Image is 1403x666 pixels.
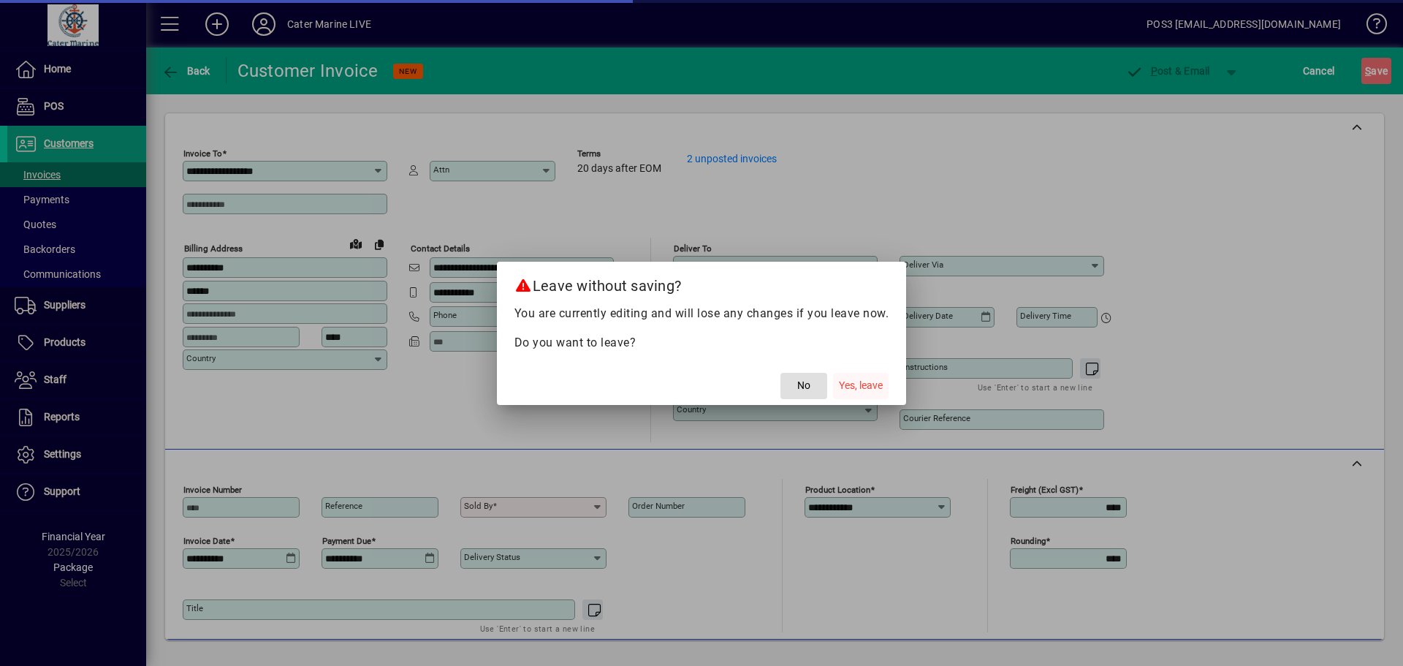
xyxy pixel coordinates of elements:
[797,378,810,393] span: No
[514,334,889,352] p: Do you want to leave?
[839,378,883,393] span: Yes, leave
[497,262,907,304] h2: Leave without saving?
[833,373,889,399] button: Yes, leave
[780,373,827,399] button: No
[514,305,889,322] p: You are currently editing and will lose any changes if you leave now.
